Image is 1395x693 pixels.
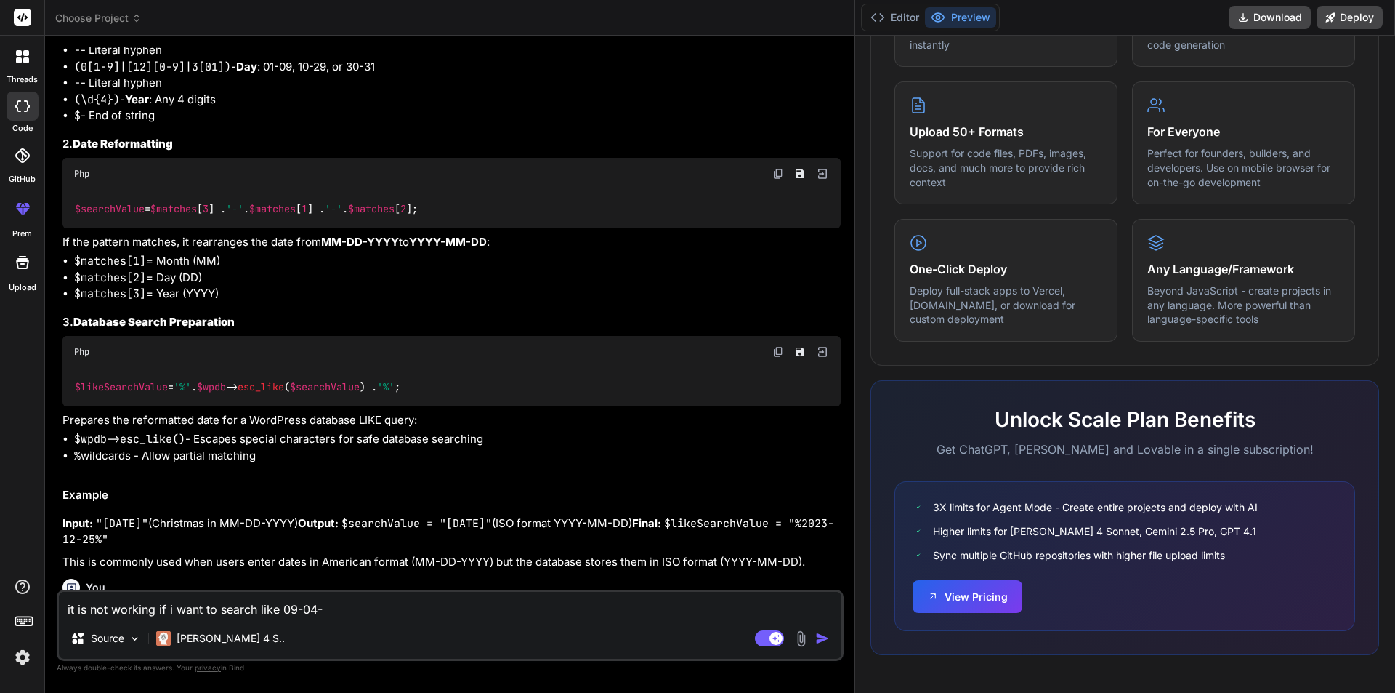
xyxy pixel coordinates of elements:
[195,663,221,672] span: privacy
[409,235,487,249] strong: YYYY-MM-DD
[62,487,841,504] h2: Example
[62,314,841,331] h3: 3.
[74,60,231,74] code: (0[1-9]|[12][0-9]|3[01])
[75,202,145,215] span: $searchValue
[96,516,148,531] code: "[DATE]"
[57,661,844,675] p: Always double-check its answers. Your in Bind
[74,271,146,285] code: $matches[2]
[177,631,285,646] p: [PERSON_NAME] 4 S..
[933,548,1225,563] span: Sync multiple GitHub repositories with higher file upload limits
[632,516,661,530] strong: Final:
[772,168,784,180] img: copy
[62,136,841,153] h3: 2.
[341,516,492,531] code: $searchValue = "[DATE]"
[790,164,810,184] button: Save file
[74,108,81,123] code: $
[174,380,191,393] span: '%'
[1317,6,1383,29] button: Deploy
[302,202,307,215] span: 1
[348,202,395,215] span: $matches
[910,123,1102,140] h4: Upload 50+ Formats
[933,524,1256,539] span: Higher limits for [PERSON_NAME] 4 Sonnet, Gemini 2.5 Pro, GPT 4.1
[74,108,841,124] li: - End of string
[150,202,197,215] span: $matches
[298,516,339,530] strong: Output:
[7,73,38,86] label: threads
[325,202,342,215] span: '-'
[74,432,185,446] code: $wpdb->esc_like()
[1147,260,1340,278] h4: Any Language/Framework
[772,346,784,358] img: copy
[74,43,81,57] code: -
[74,448,841,465] li: wildcards - Allow partial matching
[816,167,829,180] img: Open in Browser
[74,431,841,448] li: - Escapes special characters for safe database searching
[236,60,257,73] strong: Day
[910,260,1102,278] h4: One-Click Deploy
[816,345,829,358] img: Open in Browser
[73,137,173,151] strong: Date Reformatting
[910,146,1102,189] p: Support for code files, PDFs, images, docs, and much more to provide rich context
[74,59,841,76] li: - : 01-09, 10-29, or 30-31
[125,92,149,106] strong: Year
[62,516,93,530] strong: Input:
[815,631,830,646] img: icon
[238,380,284,393] span: esc_like
[1147,146,1340,189] p: Perfect for founders, builders, and developers. Use on mobile browser for on-the-go development
[290,380,360,393] span: $searchValue
[129,633,141,645] img: Pick Models
[62,234,841,251] p: If the pattern matches, it rearranges the date from to :
[74,168,89,180] span: Php
[197,380,226,393] span: $wpdb
[894,404,1355,435] h2: Unlock Scale Plan Benefits
[10,645,35,670] img: settings
[74,286,841,303] li: = Year (YYYY)
[321,235,399,249] strong: MM-DD-YYYY
[74,76,81,90] code: -
[12,122,33,135] label: code
[1147,123,1340,140] h4: For Everyone
[865,7,925,28] button: Editor
[894,441,1355,458] p: Get ChatGPT, [PERSON_NAME] and Lovable in a single subscription!
[62,412,841,429] p: Prepares the reformatted date for a WordPress database LIKE query:
[74,449,81,463] code: %
[249,202,296,215] span: $matches
[12,228,32,240] label: prem
[91,631,124,646] p: Source
[9,281,36,294] label: Upload
[75,380,168,393] span: $likeSearchValue
[55,11,142,25] span: Choose Project
[62,554,841,571] p: This is commonly used when users enter dates in American format (MM-DD-YYYY) but the database sto...
[86,580,105,595] h6: You
[9,173,36,185] label: GitHub
[74,201,419,217] code: = [ ] . . [ ] . . [ ];
[74,253,841,270] li: = Month (MM)
[400,202,406,215] span: 2
[73,315,235,329] strong: Database Search Preparation
[62,516,841,548] p: (Christmas in MM-DD-YYYY) (ISO format YYYY-MM-DD)
[74,346,89,358] span: Php
[74,254,146,268] code: $matches[1]
[74,287,146,301] code: $matches[3]
[793,630,809,647] img: attachment
[74,92,120,107] code: (\d{4})
[790,342,810,362] button: Save file
[377,380,395,393] span: '%'
[74,380,402,395] code: = . -> ( ) . ;
[933,500,1258,515] span: 3X limits for Agent Mode - Create entire projects and deploy with AI
[203,202,209,215] span: 3
[156,631,171,646] img: Claude 4 Sonnet
[74,92,841,108] li: - : Any 4 digits
[74,75,841,92] li: - Literal hyphen
[74,42,841,59] li: - Literal hyphen
[1147,284,1340,327] p: Beyond JavaScript - create projects in any language. More powerful than language-specific tools
[910,284,1102,327] p: Deploy full-stack apps to Vercel, [DOMAIN_NAME], or download for custom deployment
[913,580,1022,613] button: View Pricing
[1229,6,1311,29] button: Download
[925,7,996,28] button: Preview
[74,270,841,287] li: = Day (DD)
[226,202,243,215] span: '-'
